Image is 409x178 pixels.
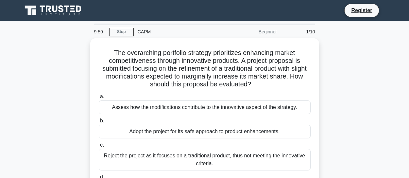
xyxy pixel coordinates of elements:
[224,25,281,38] div: Beginner
[98,49,311,89] h5: The overarching portfolio strategy prioritizes enhancing market competitiveness through innovativ...
[100,142,104,148] span: c.
[100,94,104,99] span: a.
[109,28,134,36] a: Stop
[100,118,104,123] span: b.
[99,149,311,170] div: Reject the project as it focuses on a traditional product, thus not meeting the innovative criteria.
[134,25,224,38] div: CAPM
[281,25,319,38] div: 1/10
[347,6,376,14] a: Register
[99,125,311,138] div: Adopt the project for its safe approach to product enhancements.
[99,100,311,114] div: Assess how the modifications contribute to the innovative aspect of the strategy.
[90,25,109,38] div: 9:59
